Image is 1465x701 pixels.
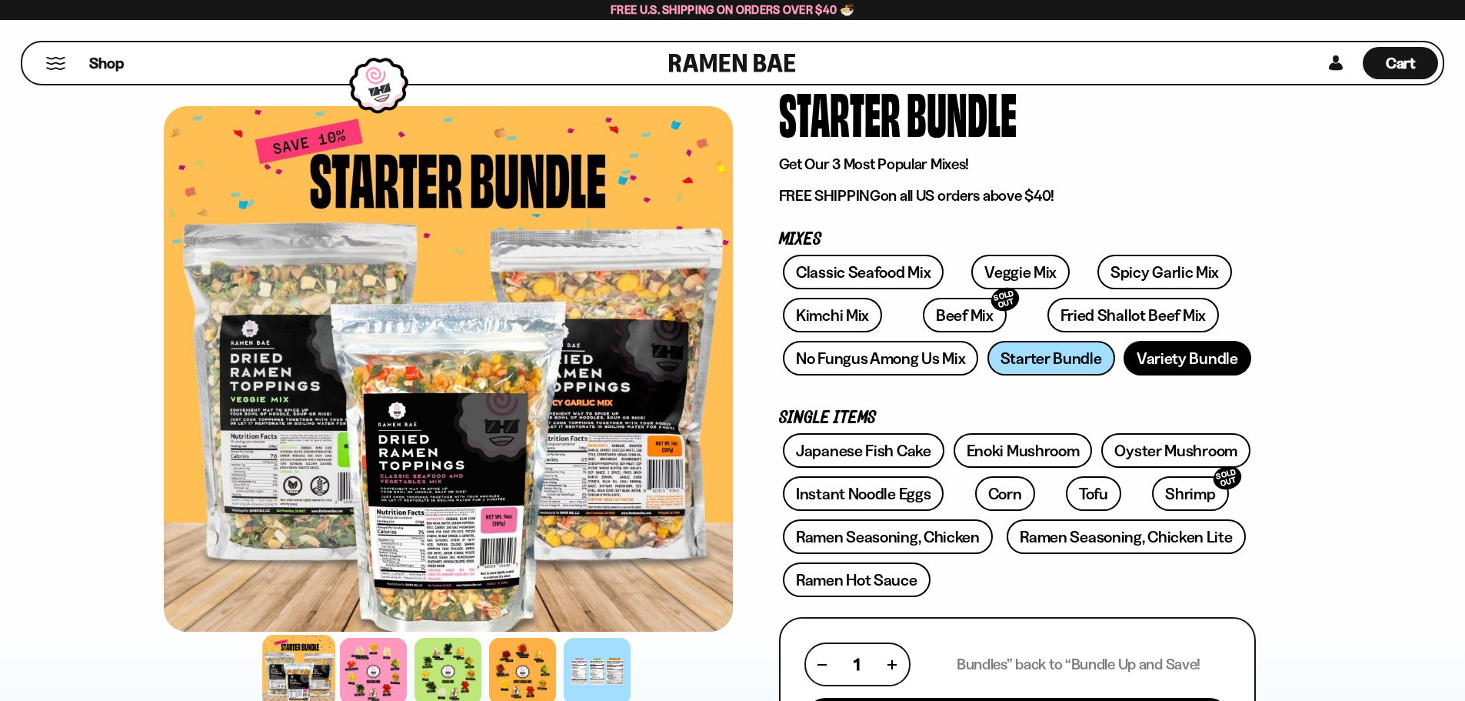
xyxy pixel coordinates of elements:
[779,411,1256,426] p: Single Items
[975,476,1035,511] a: Corn
[1386,54,1416,72] span: Cart
[611,2,854,17] span: Free U.S. Shipping on Orders over $40 🍜
[1363,42,1438,84] a: Cart
[1047,298,1219,332] a: Fried Shallot Beef Mix
[779,155,1256,174] p: Get Our 3 Most Popular Mixes!
[923,298,1007,332] a: Beef MixSOLD OUT
[1007,519,1245,554] a: Ramen Seasoning, Chicken Lite
[907,84,1017,142] div: Bundle
[971,255,1070,289] a: Veggie Mix
[779,232,1256,247] p: Mixes
[783,341,978,376] a: No Fungus Among Us Mix
[1210,463,1244,493] div: SOLD OUT
[779,186,1256,205] p: on all US orders above $40!
[783,255,944,289] a: Classic Seafood Mix
[1124,341,1251,376] a: Variety Bundle
[783,562,931,597] a: Ramen Hot Sauce
[954,433,1093,468] a: Enoki Mushroom
[1066,476,1121,511] a: Tofu
[779,84,901,142] div: Starter
[1152,476,1228,511] a: ShrimpSOLD OUT
[1101,433,1250,468] a: Oyster Mushroom
[783,298,882,332] a: Kimchi Mix
[783,476,944,511] a: Instant Noodle Eggs
[988,285,1022,315] div: SOLD OUT
[89,47,124,79] a: Shop
[957,655,1200,674] p: Bundles” back to “Bundle Up and Save!
[779,186,881,205] strong: FREE SHIPPING
[1097,255,1232,289] a: Spicy Garlic Mix
[89,53,124,74] span: Shop
[783,519,993,554] a: Ramen Seasoning, Chicken
[45,57,66,70] button: Mobile Menu Trigger
[783,433,944,468] a: Japanese Fish Cake
[854,655,860,674] span: 1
